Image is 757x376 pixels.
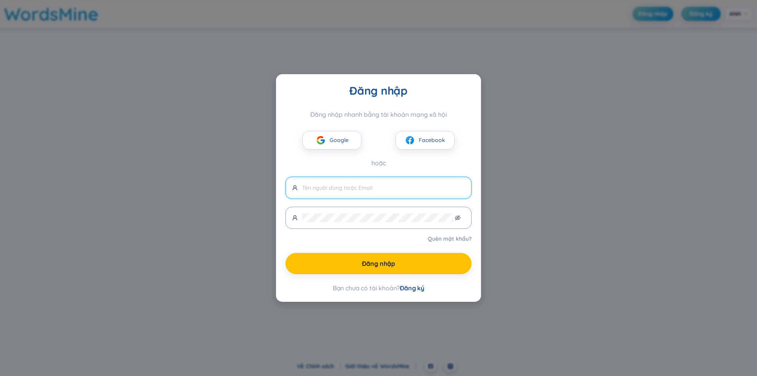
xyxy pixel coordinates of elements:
[302,131,362,150] button: GoogleGoogle
[428,235,472,243] a: Quên mật khẩu?
[285,253,472,274] button: Đăng nhập
[362,260,395,268] font: Đăng nhập
[395,131,455,150] button: facebookFacebook
[371,159,386,167] font: hoặc
[302,183,465,192] input: Tên người dùng hoặc Email
[405,135,415,145] img: facebook
[333,284,400,292] font: Bạn chưa có tài khoản?
[316,135,326,145] img: Google
[400,284,424,292] font: Đăng ký
[419,137,445,144] font: Facebook
[292,215,298,221] span: người dùng
[310,110,447,118] font: Đăng nhập nhanh bằng tài khoản mạng xã hội
[455,215,461,221] span: mắt không nhìn thấy được
[330,137,349,144] font: Google
[349,84,407,97] font: Đăng nhập
[292,185,298,191] span: người dùng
